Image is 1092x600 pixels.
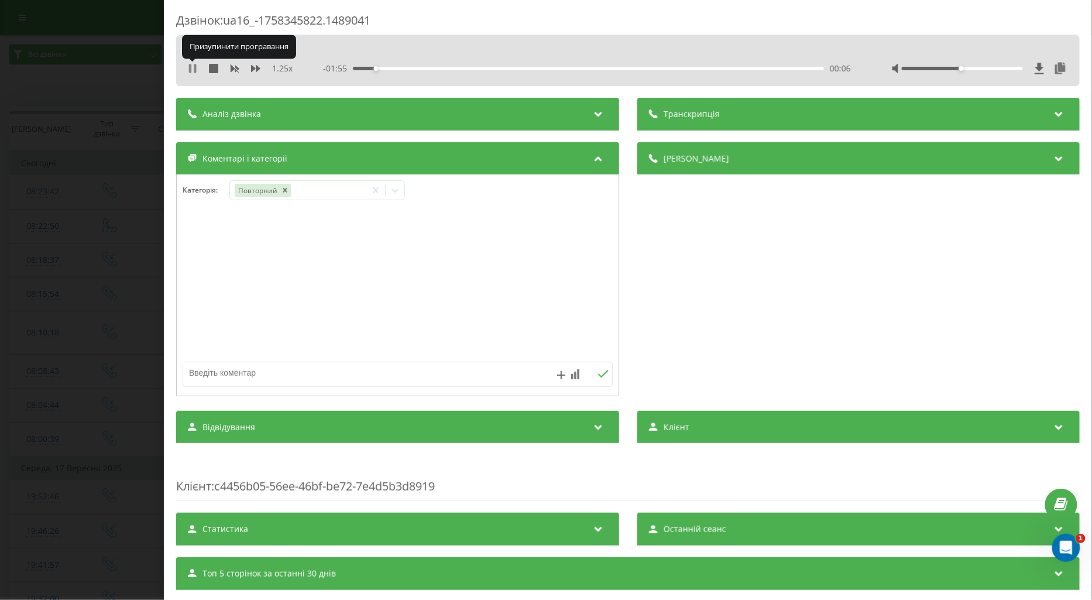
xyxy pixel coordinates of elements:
span: Клієнт [176,478,211,494]
div: Повторний [234,184,279,197]
div: : c4456b05-56ee-46bf-be72-7e4d5b3d8919 [176,455,1080,501]
iframe: Intercom live chat [1052,534,1080,562]
span: Коментарі і категорії [202,153,287,164]
div: Accessibility label [959,66,964,71]
h4: Категорія : [183,186,229,194]
div: Accessibility label [373,66,378,71]
span: Клієнт [663,421,689,433]
span: Транскрипція [663,108,719,120]
div: Призупинити програвання [182,35,296,59]
span: Топ 5 сторінок за останні 30 днів [202,568,336,580]
span: Відвідування [202,421,255,433]
div: Remove Повторний [279,184,290,197]
span: Останній сеанс [663,523,726,535]
span: [PERSON_NAME] [663,153,729,164]
span: - 01:55 [323,63,353,74]
span: 1.25 x [272,63,293,74]
span: 1 [1076,534,1086,543]
span: Статистика [202,523,248,535]
div: Дзвінок : ua16_-1758345822.1489041 [176,12,1080,35]
span: 00:06 [830,63,851,74]
span: Аналіз дзвінка [202,108,261,120]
